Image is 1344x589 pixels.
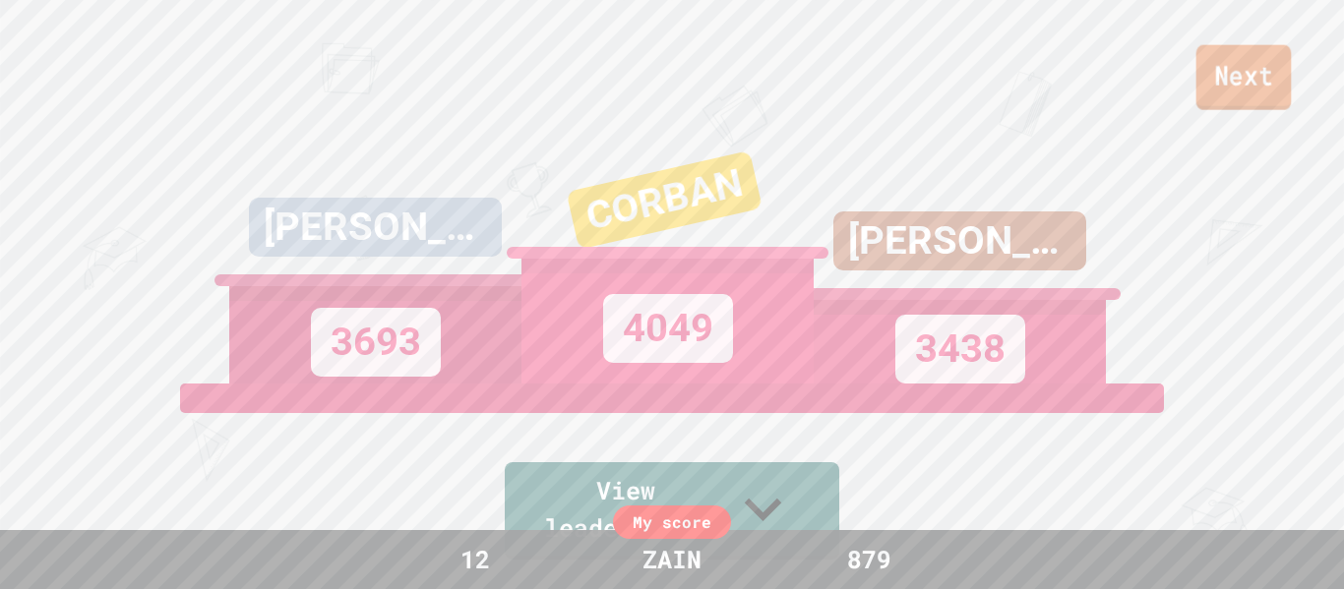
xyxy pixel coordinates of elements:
div: CORBAN [566,150,763,250]
div: My score [613,505,731,539]
div: ZAIN [623,541,721,578]
div: 879 [795,541,943,578]
a: View leaderboard [505,462,839,560]
a: Next [1196,45,1292,110]
div: 4049 [603,294,733,363]
div: [PERSON_NAME] [833,211,1086,270]
div: [PERSON_NAME] [249,198,502,257]
div: 3693 [311,308,441,377]
div: 3438 [895,315,1025,383]
div: 12 [401,541,549,578]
